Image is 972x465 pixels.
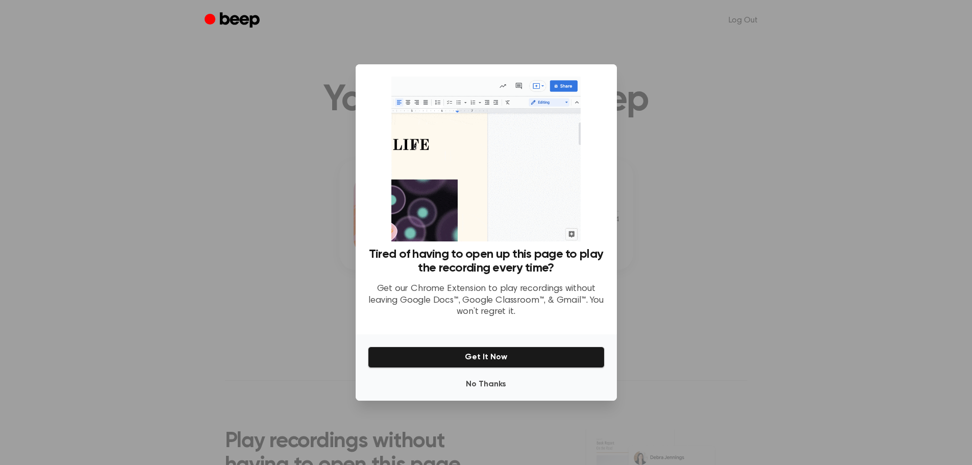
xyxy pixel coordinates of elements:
a: Beep [205,11,262,31]
img: Beep extension in action [391,77,581,241]
a: Log Out [718,8,768,33]
p: Get our Chrome Extension to play recordings without leaving Google Docs™, Google Classroom™, & Gm... [368,283,605,318]
button: No Thanks [368,374,605,395]
h3: Tired of having to open up this page to play the recording every time? [368,248,605,275]
button: Get It Now [368,347,605,368]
